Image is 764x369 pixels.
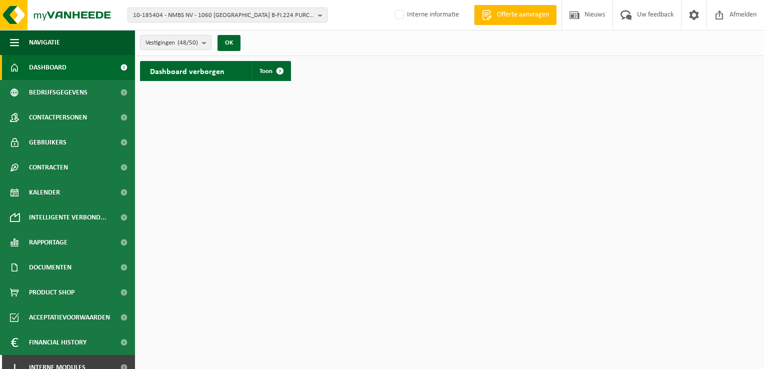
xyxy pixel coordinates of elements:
[29,55,66,80] span: Dashboard
[29,30,60,55] span: Navigatie
[259,68,272,74] span: Toon
[140,61,234,80] h2: Dashboard verborgen
[140,35,211,50] button: Vestigingen(48/50)
[29,255,71,280] span: Documenten
[177,39,198,46] count: (48/50)
[29,180,60,205] span: Kalender
[494,10,551,20] span: Offerte aanvragen
[29,330,86,355] span: Financial History
[29,105,87,130] span: Contactpersonen
[29,80,87,105] span: Bedrijfsgegevens
[393,7,459,22] label: Interne informatie
[251,61,290,81] a: Toon
[29,230,67,255] span: Rapportage
[217,35,240,51] button: OK
[29,305,110,330] span: Acceptatievoorwaarden
[29,280,74,305] span: Product Shop
[145,35,198,50] span: Vestigingen
[29,205,106,230] span: Intelligente verbond...
[29,130,66,155] span: Gebruikers
[127,7,327,22] button: 10-185404 - NMBS NV - 1060 [GEOGRAPHIC_DATA] B-FI.224 PURCHASE ACCOUTING 56
[29,155,68,180] span: Contracten
[474,5,556,25] a: Offerte aanvragen
[133,8,314,23] span: 10-185404 - NMBS NV - 1060 [GEOGRAPHIC_DATA] B-FI.224 PURCHASE ACCOUTING 56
